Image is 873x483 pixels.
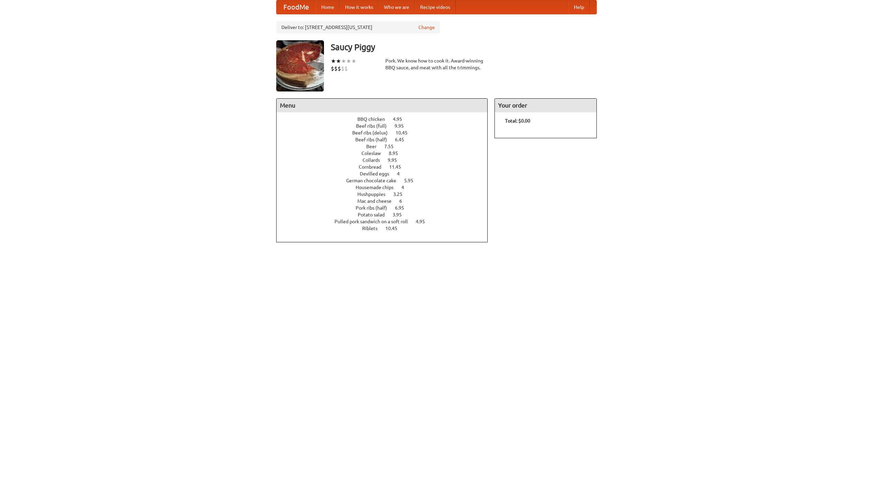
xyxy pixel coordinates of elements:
b: Total: $0.00 [505,118,530,124]
span: 6 [399,198,409,204]
div: Deliver to: [STREET_ADDRESS][US_STATE] [276,21,440,33]
a: Beef ribs (full) 9.95 [356,123,416,129]
li: $ [331,65,334,72]
span: 9.95 [395,123,411,129]
span: 4.95 [393,116,409,122]
span: 8.95 [389,151,405,156]
li: $ [334,65,338,72]
span: Hushpuppies [357,191,392,197]
li: $ [341,65,344,72]
li: $ [338,65,341,72]
a: Potato salad 3.95 [358,212,414,217]
span: 11.45 [389,164,408,170]
h3: Saucy Piggy [331,40,597,54]
li: ★ [341,57,346,65]
a: Riblets 10.45 [362,226,410,231]
span: 4 [401,185,411,190]
span: Mac and cheese [357,198,398,204]
span: 9.95 [388,157,404,163]
a: Hushpuppies 3.25 [357,191,415,197]
span: 3.95 [393,212,409,217]
span: 4.95 [416,219,432,224]
span: Pulled pork sandwich on a soft roll [335,219,415,224]
span: Pork ribs (half) [356,205,394,211]
span: Riblets [362,226,384,231]
span: Beer [366,144,383,149]
a: Mac and cheese 6 [357,198,415,204]
a: Devilled eggs 4 [360,171,412,176]
span: Beef ribs (full) [356,123,394,129]
span: Beef ribs (half) [355,137,394,142]
a: Cornbread 11.45 [359,164,414,170]
span: 6.45 [395,137,411,142]
span: Beef ribs (delux) [352,130,395,136]
li: ★ [351,57,356,65]
span: 10.45 [385,226,404,231]
a: Housemade chips 4 [356,185,417,190]
a: Change [418,24,435,31]
li: ★ [331,57,336,65]
a: Help [568,0,590,14]
span: BBQ chicken [357,116,392,122]
span: Cornbread [359,164,388,170]
span: Housemade chips [356,185,400,190]
a: German chocolate cake 5.95 [346,178,426,183]
li: ★ [346,57,351,65]
span: 6.95 [395,205,411,211]
a: FoodMe [277,0,316,14]
div: Pork. We know how to cook it. Award-winning BBQ sauce, and meat with all the trimmings. [385,57,488,71]
span: German chocolate cake [346,178,403,183]
span: Coleslaw [361,151,388,156]
a: Collards 9.95 [362,157,410,163]
span: 10.45 [396,130,414,136]
li: $ [344,65,348,72]
span: 7.55 [384,144,400,149]
a: Beef ribs (delux) 10.45 [352,130,420,136]
a: Who we are [379,0,415,14]
a: How it works [340,0,379,14]
span: 5.95 [404,178,420,183]
a: BBQ chicken 4.95 [357,116,415,122]
h4: Your order [495,99,596,112]
a: Pork ribs (half) 6.95 [356,205,417,211]
li: ★ [336,57,341,65]
span: Collards [362,157,387,163]
img: angular.jpg [276,40,324,91]
a: Beef ribs (half) 6.45 [355,137,417,142]
a: Coleslaw 8.95 [361,151,411,156]
a: Home [316,0,340,14]
span: Potato salad [358,212,391,217]
span: 4 [397,171,406,176]
h4: Menu [277,99,487,112]
span: 3.25 [393,191,409,197]
span: Devilled eggs [360,171,396,176]
a: Recipe videos [415,0,456,14]
a: Beer 7.55 [366,144,406,149]
a: Pulled pork sandwich on a soft roll 4.95 [335,219,438,224]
